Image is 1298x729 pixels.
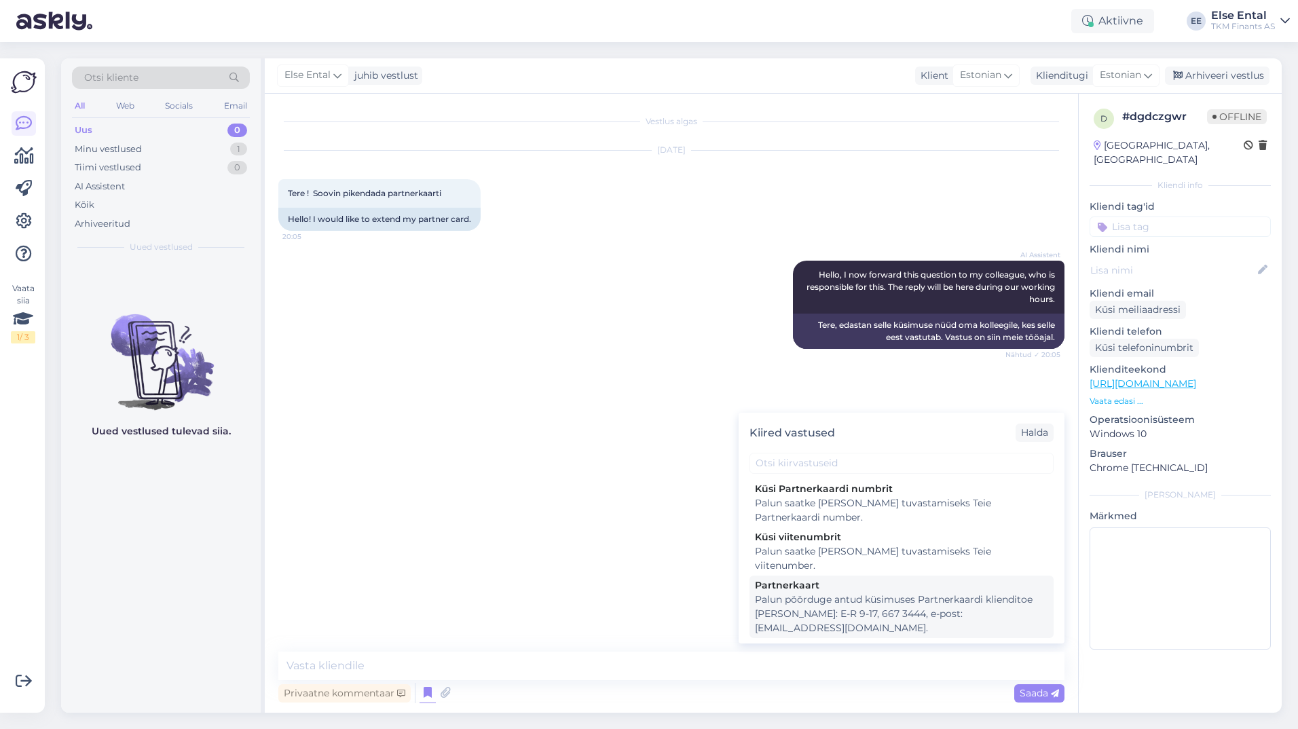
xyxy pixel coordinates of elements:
div: Tere, edastan selle küsimuse nüüd oma kolleegile, kes selle eest vastutab. Vastus on siin meie tö... [793,314,1064,349]
input: Lisa nimi [1090,263,1255,278]
div: Hello! I would like to extend my partner card. [278,208,481,231]
div: Partnerkaart [755,578,1048,593]
div: Kõik [75,198,94,212]
p: Kliendi tag'id [1090,200,1271,214]
div: Uus [75,124,92,137]
div: Web [113,97,137,115]
span: Saada [1020,687,1059,699]
div: AI Assistent [75,180,125,193]
div: Küsi Partnerkaardi numbrit [755,482,1048,496]
div: Vaata siia [11,282,35,343]
img: No chats [61,290,261,412]
div: Minu vestlused [75,143,142,156]
span: Nähtud ✓ 20:05 [1005,350,1060,360]
span: 20:05 [282,231,333,242]
div: Kliendi info [1090,179,1271,191]
p: Märkmed [1090,509,1271,523]
span: Offline [1207,109,1267,124]
p: Brauser [1090,447,1271,461]
a: [URL][DOMAIN_NAME] [1090,377,1196,390]
div: EE [1187,12,1206,31]
div: Socials [162,97,196,115]
span: AI Assistent [1009,250,1060,260]
span: Else Ental [284,68,331,83]
div: Halda [1016,424,1054,442]
span: Hello, I now forward this question to my colleague, who is responsible for this. The reply will b... [806,269,1057,304]
div: Palun saatke [PERSON_NAME] tuvastamiseks Teie viitenumber. [755,544,1048,573]
p: Kliendi nimi [1090,242,1271,257]
div: [DATE] [278,144,1064,156]
span: Uued vestlused [130,241,193,253]
div: Klienditugi [1031,69,1088,83]
a: Else EntalTKM Finants AS [1211,10,1290,32]
p: Windows 10 [1090,427,1271,441]
div: [GEOGRAPHIC_DATA], [GEOGRAPHIC_DATA] [1094,138,1244,167]
img: Askly Logo [11,69,37,95]
div: Klient [915,69,948,83]
div: TKM Finants AS [1211,21,1275,32]
p: Kliendi telefon [1090,324,1271,339]
div: Vestlus algas [278,115,1064,128]
div: All [72,97,88,115]
span: d [1100,113,1107,124]
div: Else Ental [1211,10,1275,21]
div: 0 [227,124,247,137]
div: Arhiveeri vestlus [1165,67,1269,85]
p: Klienditeekond [1090,362,1271,377]
div: Palun pöörduge antud küsimuses Partnerkaardi klienditoe [PERSON_NAME]: E-R 9-17, 667 3444, e-post... [755,593,1048,635]
p: Kliendi email [1090,286,1271,301]
div: Privaatne kommentaar [278,684,411,703]
span: Otsi kliente [84,71,138,85]
div: juhib vestlust [349,69,418,83]
span: Estonian [1100,68,1141,83]
div: Arhiveeritud [75,217,130,231]
span: Estonian [960,68,1001,83]
input: Otsi kiirvastuseid [749,453,1054,474]
div: Email [221,97,250,115]
input: Lisa tag [1090,217,1271,237]
div: Küsi telefoninumbrit [1090,339,1199,357]
p: Operatsioonisüsteem [1090,413,1271,427]
p: Vaata edasi ... [1090,395,1271,407]
div: [PERSON_NAME] [1090,489,1271,501]
div: Kiired vastused [749,425,835,441]
div: Aktiivne [1071,9,1154,33]
div: Tiimi vestlused [75,161,141,174]
div: Palun saatke [PERSON_NAME] tuvastamiseks Teie Partnerkaardi number. [755,496,1048,525]
div: 1 [230,143,247,156]
div: 0 [227,161,247,174]
span: Tere ! Soovin pikendada partnerkaarti [288,188,441,198]
div: Küsi viitenumbrit [755,530,1048,544]
p: Uued vestlused tulevad siia. [92,424,231,438]
div: 1 / 3 [11,331,35,343]
div: # dgdczgwr [1122,109,1207,125]
div: Küsi meiliaadressi [1090,301,1186,319]
p: Chrome [TECHNICAL_ID] [1090,461,1271,475]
